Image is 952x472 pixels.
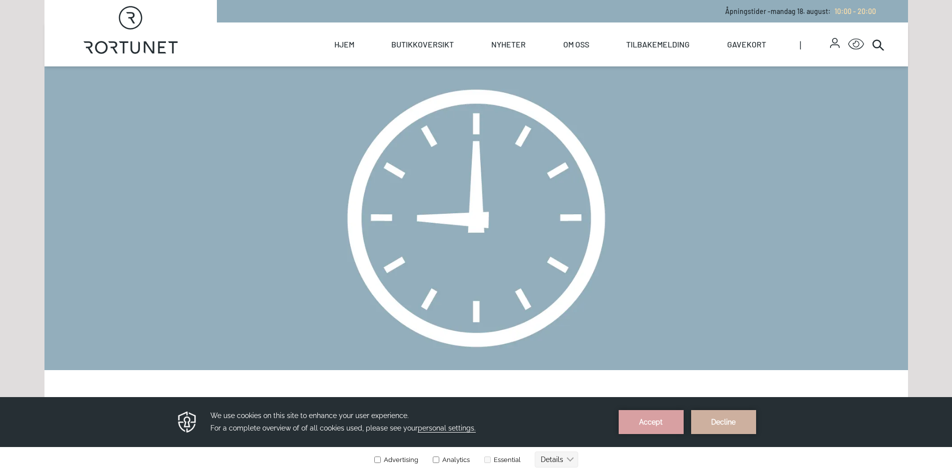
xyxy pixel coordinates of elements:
[491,22,526,66] a: Nyheter
[391,22,454,66] a: Butikkoversikt
[418,27,476,35] span: personal settings.
[691,13,756,37] button: Decline
[374,59,418,66] label: Advertising
[727,22,766,66] a: Gavekort
[541,58,563,66] text: Details
[431,59,470,66] label: Analytics
[626,22,690,66] a: Tilbakemelding
[563,22,589,66] a: Om oss
[835,7,876,15] span: 10:00 - 20:00
[535,54,578,70] button: Details
[176,13,198,37] img: Privacy reminder
[374,59,381,66] input: Advertising
[619,13,684,37] button: Accept
[210,12,606,37] h3: We use cookies on this site to enhance your user experience. For a complete overview of of all co...
[800,22,831,66] span: |
[725,6,876,16] p: Åpningstider - mandag 18. august :
[831,7,876,15] a: 10:00 - 20:00
[433,59,439,66] input: Analytics
[848,36,864,52] button: Open Accessibility Menu
[484,59,491,66] input: Essential
[334,22,354,66] a: Hjem
[482,59,521,66] label: Essential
